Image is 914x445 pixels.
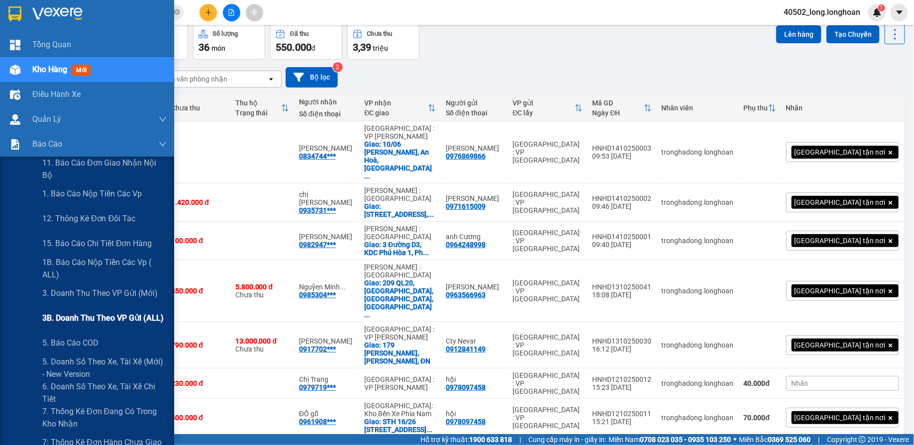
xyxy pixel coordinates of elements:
[364,325,436,341] div: [GEOGRAPHIC_DATA] : VP [PERSON_NAME]
[513,140,583,164] div: [GEOGRAPHIC_DATA] : VP [GEOGRAPHIC_DATA]
[513,406,583,430] div: [GEOGRAPHIC_DATA] : VP [GEOGRAPHIC_DATA]
[786,104,899,112] div: Nhãn
[235,337,289,353] div: Chưa thu
[299,190,354,206] div: chị Thủy
[373,44,388,52] span: triệu
[795,236,886,245] span: [GEOGRAPHIC_DATA] tận nơi
[662,341,734,349] div: tronghadong.longhoan
[32,88,81,100] span: Điều hành xe
[446,202,486,210] div: 0971615009
[171,341,225,349] div: 790.000 đ
[873,8,882,17] img: icon-new-feature
[364,172,370,180] span: ...
[662,237,734,245] div: tronghadong.longhoan
[818,434,819,445] span: |
[42,356,167,380] span: 5. Doanh số theo xe, tài xế (mới) - New version
[364,109,428,117] div: ĐC giao
[299,233,354,241] div: Lê Thị Tình
[593,283,652,291] div: HNHD1310250041
[662,198,734,206] div: tronghadong.longhoan
[593,375,652,383] div: HNHD1210250012
[513,99,575,107] div: VP gửi
[235,109,281,117] div: Trạng thái
[42,212,135,225] span: 12. Thống kê đơn đối tác
[367,30,393,37] div: Chưa thu
[593,345,652,353] div: 16:12 [DATE]
[640,436,731,444] strong: 0708 023 035 - 0935 103 250
[364,186,436,202] div: [PERSON_NAME] : [GEOGRAPHIC_DATA]
[10,65,20,75] img: warehouse-icon
[446,241,486,249] div: 0964248998
[513,279,583,303] div: [GEOGRAPHIC_DATA] : VP [GEOGRAPHIC_DATA]
[42,380,167,405] span: 6. Doanh số theo xe, tài xế chi tiết
[662,104,734,112] div: Nhân viên
[795,413,886,422] span: [GEOGRAPHIC_DATA] tận nơi
[42,287,158,299] span: 3. Doanh Thu theo VP Gửi (mới)
[159,115,167,123] span: down
[359,95,441,121] th: Toggle SortBy
[446,144,503,152] div: Lương Thị Thuỳ
[795,148,886,157] span: [GEOGRAPHIC_DATA] tận nơi
[364,402,436,418] div: [GEOGRAPHIC_DATA]: Kho Bến Xe Phía Nam
[428,210,434,218] span: ...
[795,198,886,207] span: [GEOGRAPHIC_DATA] tận nơi
[593,152,652,160] div: 09:53 [DATE]
[171,198,225,206] div: 1.420.000 đ
[744,379,770,387] strong: 40.000 đ
[776,6,868,18] span: 40502_long.longhoan
[593,144,652,152] div: HNHD1410250003
[513,109,575,117] div: ĐC lấy
[446,418,486,426] div: 0978097458
[311,44,315,52] span: đ
[739,434,811,445] span: Miền Bắc
[347,24,419,60] button: Chưa thu3,39 triệu
[446,375,503,383] div: hội
[593,410,652,418] div: HNHD1210250011
[32,65,67,74] span: Kho hàng
[223,4,240,21] button: file-add
[42,312,164,324] span: 3B. Doanh Thu theo VP Gửi (ALL)
[662,414,734,422] div: tronghadong.longhoan
[420,434,512,445] span: Hỗ trợ kỹ thuật:
[42,187,142,200] span: 1. Báo cáo nộp tiền các vp
[446,99,503,107] div: Người gửi
[171,379,225,387] div: 230.000 đ
[299,283,354,291] div: Nguỹen Minh Phúc
[593,233,652,241] div: HNHD1410250001
[364,202,436,218] div: Giao: 97 Đường 3/2, PK5, Trảng Bom, Đồng NAi
[364,341,436,365] div: Giao: 179 Diệp Minh Châu, Cẩm Lệ, ĐN
[795,286,886,295] span: [GEOGRAPHIC_DATA] tận nơi
[213,30,238,37] div: Số lượng
[744,104,768,112] div: Phụ thu
[593,291,652,299] div: 18:08 [DATE]
[333,62,343,72] sup: 2
[235,337,289,345] div: 13.000.000 đ
[299,375,354,383] div: Chị Trang
[72,65,91,76] span: mới
[593,337,652,345] div: HNHD1310250030
[299,144,354,152] div: Anh Lai
[199,41,209,53] span: 36
[42,157,167,181] span: 11. Báo cáo đơn giao nhận nội bộ
[286,67,338,88] button: Bộ lọc
[733,438,736,442] span: ⚪️
[299,410,354,418] div: ĐỒ gỗ
[528,434,606,445] span: Cung cấp máy in - giấy in:
[588,95,657,121] th: Toggle SortBy
[42,256,167,281] span: 1B. Báo cáo nộp tiền các vp ( ALL)
[228,9,235,16] span: file-add
[235,99,281,107] div: Thu hộ
[32,138,62,150] span: Báo cáo
[469,436,512,444] strong: 1900 633 818
[446,383,486,391] div: 0978097458
[364,241,436,257] div: Giao: 3 Đường D3, KDC Phú Hòa 1, Phú Hòa, TDM , Bình Dương
[32,113,61,125] span: Quản Lý
[364,124,436,140] div: [GEOGRAPHIC_DATA] : VP [PERSON_NAME]
[267,75,275,83] svg: open
[662,379,734,387] div: tronghadong.longhoan
[593,99,644,107] div: Mã GD
[276,41,311,53] span: 550.000
[662,148,734,156] div: tronghadong.longhoan
[193,24,265,60] button: Số lượng36món
[364,225,436,241] div: [PERSON_NAME] : [GEOGRAPHIC_DATA]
